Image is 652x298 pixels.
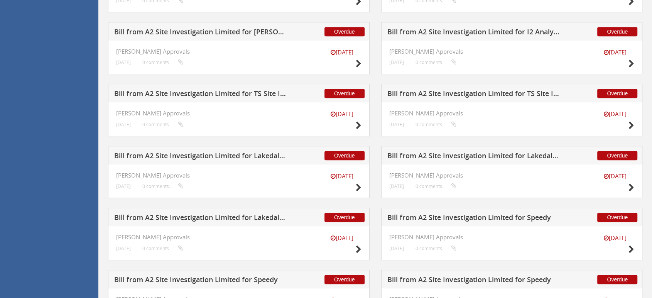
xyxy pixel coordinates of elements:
[116,172,361,179] h4: [PERSON_NAME] Approvals
[324,27,365,36] span: Overdue
[389,59,404,65] small: [DATE]
[142,183,183,189] small: 0 comments...
[116,246,131,251] small: [DATE]
[597,89,637,98] span: Overdue
[597,27,637,36] span: Overdue
[114,152,289,162] h5: Bill from A2 Site Investigation Limited for Lakedale Hire
[142,59,183,65] small: 0 comments...
[389,183,404,189] small: [DATE]
[597,275,637,284] span: Overdue
[114,90,289,100] h5: Bill from A2 Site Investigation Limited for TS Site Investigation Ltd
[324,275,365,284] span: Overdue
[416,59,456,65] small: 0 comments...
[116,110,361,117] h4: [PERSON_NAME] Approvals
[323,110,361,118] small: [DATE]
[416,122,456,127] small: 0 comments...
[116,59,131,65] small: [DATE]
[323,48,361,56] small: [DATE]
[596,172,634,180] small: [DATE]
[389,172,635,179] h4: [PERSON_NAME] Approvals
[389,48,635,55] h4: [PERSON_NAME] Approvals
[387,28,562,38] h5: Bill from A2 Site Investigation Limited for I2 Analytical Ltd
[389,110,635,117] h4: [PERSON_NAME] Approvals
[324,89,365,98] span: Overdue
[387,90,562,100] h5: Bill from A2 Site Investigation Limited for TS Site Investigation Ltd
[324,151,365,160] span: Overdue
[596,48,634,56] small: [DATE]
[387,276,562,286] h5: Bill from A2 Site Investigation Limited for Speedy
[116,234,361,240] h4: [PERSON_NAME] Approvals
[114,214,289,223] h5: Bill from A2 Site Investigation Limited for Lakedale Hire
[389,234,635,240] h4: [PERSON_NAME] Approvals
[114,28,289,38] h5: Bill from A2 Site Investigation Limited for [PERSON_NAME]
[142,122,183,127] small: 0 comments...
[596,234,634,242] small: [DATE]
[597,151,637,160] span: Overdue
[116,48,361,55] h4: [PERSON_NAME] Approvals
[389,122,404,127] small: [DATE]
[387,152,562,162] h5: Bill from A2 Site Investigation Limited for Lakedale Hire
[387,214,562,223] h5: Bill from A2 Site Investigation Limited for Speedy
[114,276,289,286] h5: Bill from A2 Site Investigation Limited for Speedy
[324,213,365,222] span: Overdue
[597,213,637,222] span: Overdue
[323,234,361,242] small: [DATE]
[323,172,361,180] small: [DATE]
[389,246,404,251] small: [DATE]
[416,183,456,189] small: 0 comments...
[116,183,131,189] small: [DATE]
[116,122,131,127] small: [DATE]
[142,246,183,251] small: 0 comments...
[416,246,456,251] small: 0 comments...
[596,110,634,118] small: [DATE]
